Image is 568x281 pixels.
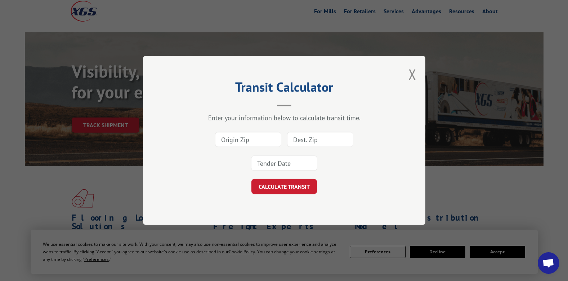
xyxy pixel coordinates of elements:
div: Enter your information below to calculate transit time. [179,114,389,122]
input: Origin Zip [215,132,281,147]
div: Open chat [538,252,559,274]
input: Tender Date [251,156,317,171]
h2: Transit Calculator [179,82,389,96]
button: CALCULATE TRANSIT [251,179,317,194]
input: Dest. Zip [287,132,353,147]
button: Close modal [408,65,416,84]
